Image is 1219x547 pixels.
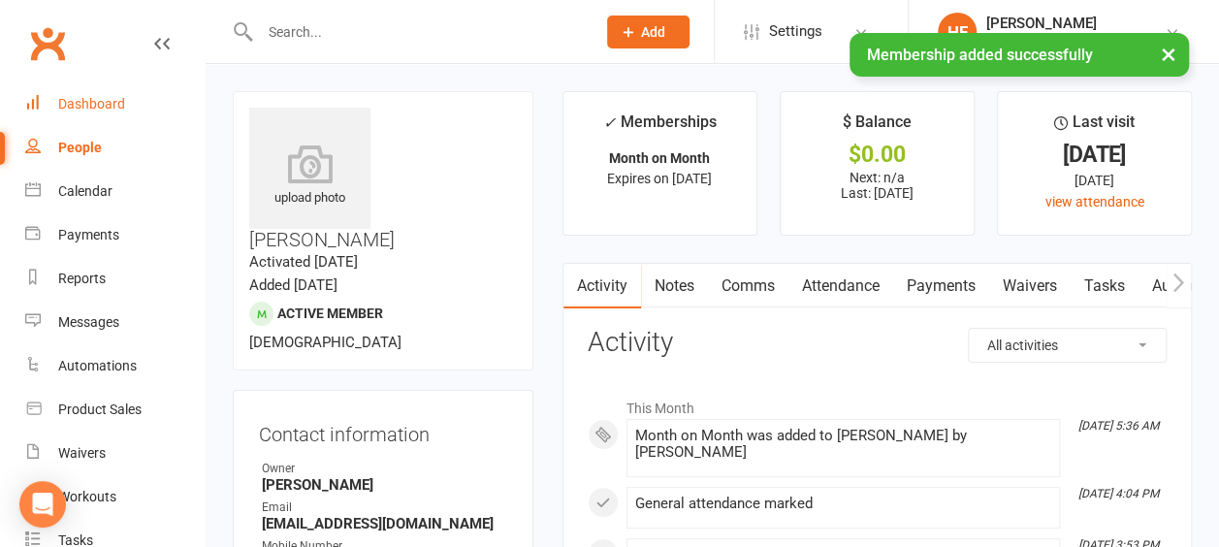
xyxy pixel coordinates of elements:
[25,257,205,301] a: Reports
[58,314,119,330] div: Messages
[1015,145,1173,165] div: [DATE]
[249,276,337,294] time: Added [DATE]
[603,110,717,145] div: Memberships
[850,33,1189,77] div: Membership added successfully
[25,388,205,432] a: Product Sales
[19,481,66,528] div: Open Intercom Messenger
[986,32,1165,49] div: KWS - Keeping Women Strong
[249,145,370,209] div: upload photo
[1015,170,1173,191] div: [DATE]
[788,264,893,308] a: Attendance
[58,96,125,112] div: Dashboard
[58,489,116,504] div: Workouts
[641,264,708,308] a: Notes
[641,24,665,40] span: Add
[1078,487,1159,500] i: [DATE] 4:04 PM
[609,150,710,166] strong: Month on Month
[25,301,205,344] a: Messages
[1078,419,1159,433] i: [DATE] 5:36 AM
[798,170,956,201] p: Next: n/a Last: [DATE]
[798,145,956,165] div: $0.00
[25,82,205,126] a: Dashboard
[607,171,712,186] span: Expires on [DATE]
[938,13,977,51] div: HF
[603,113,616,132] i: ✓
[58,445,106,461] div: Waivers
[25,475,205,519] a: Workouts
[249,334,401,351] span: [DEMOGRAPHIC_DATA]
[249,253,358,271] time: Activated [DATE]
[25,344,205,388] a: Automations
[254,18,582,46] input: Search...
[607,16,690,48] button: Add
[58,402,142,417] div: Product Sales
[25,170,205,213] a: Calendar
[58,271,106,286] div: Reports
[986,15,1165,32] div: [PERSON_NAME]
[58,227,119,242] div: Payments
[1044,194,1143,209] a: view attendance
[893,264,989,308] a: Payments
[843,110,912,145] div: $ Balance
[262,499,507,517] div: Email
[58,358,137,373] div: Automations
[989,264,1071,308] a: Waivers
[588,388,1167,419] li: This Month
[1151,33,1186,75] button: ×
[1054,110,1135,145] div: Last visit
[58,183,112,199] div: Calendar
[58,140,102,155] div: People
[259,416,507,445] h3: Contact information
[635,496,1051,512] div: General attendance marked
[262,476,507,494] strong: [PERSON_NAME]
[25,432,205,475] a: Waivers
[25,213,205,257] a: Payments
[23,19,72,68] a: Clubworx
[769,10,822,53] span: Settings
[635,428,1051,461] div: Month on Month was added to [PERSON_NAME] by [PERSON_NAME]
[277,306,383,321] span: Active member
[25,126,205,170] a: People
[262,515,507,532] strong: [EMAIL_ADDRESS][DOMAIN_NAME]
[249,108,517,250] h3: [PERSON_NAME]
[1071,264,1139,308] a: Tasks
[563,264,641,308] a: Activity
[262,460,507,478] div: Owner
[708,264,788,308] a: Comms
[588,328,1167,358] h3: Activity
